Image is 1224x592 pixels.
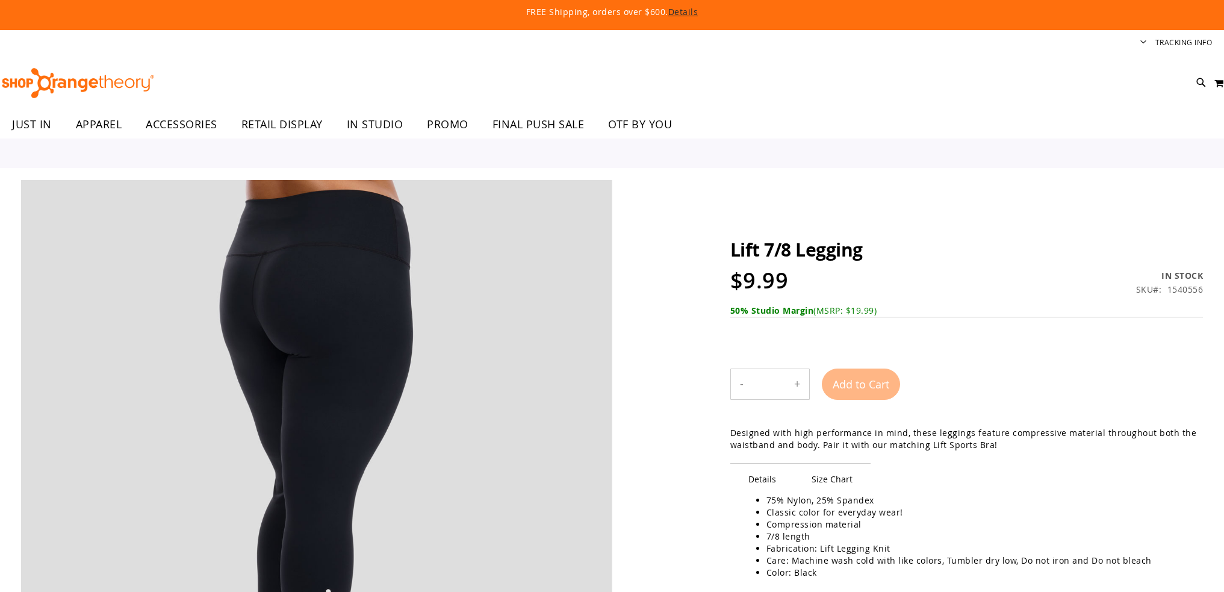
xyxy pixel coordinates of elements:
a: APPAREL [64,111,134,138]
a: ACCESSORIES [134,111,229,139]
button: Increase product quantity [785,369,809,399]
li: 75% Nylon, 25% Spandex [766,494,1191,506]
a: OTF BY YOU [596,111,684,139]
div: Designed with high performance in mind, these leggings feature compressive material throughout bo... [730,427,1203,451]
li: Compression material [766,519,1191,531]
span: Lift 7/8 Legging [730,237,863,262]
p: FREE Shipping, orders over $600. [251,6,974,18]
a: Details [668,6,698,17]
button: Account menu [1140,37,1146,49]
li: Fabrication: Lift Legging Knit [766,543,1191,555]
span: APPAREL [76,111,122,138]
span: OTF BY YOU [608,111,672,138]
b: 50% Studio Margin [730,305,814,316]
span: Size Chart [794,463,871,494]
input: Product quantity [753,370,785,399]
span: JUST IN [12,111,52,138]
div: 1540556 [1167,284,1204,296]
div: (MSRP: $19.99) [730,305,1203,317]
span: PROMO [427,111,468,138]
a: IN STUDIO [335,111,415,139]
li: Care: Machine wash cold with like colors, Tumbler dry low, Do not iron and Do not bleach [766,555,1191,567]
button: Decrease product quantity [731,369,753,399]
a: RETAIL DISPLAY [229,111,335,139]
span: RETAIL DISPLAY [241,111,323,138]
a: Tracking Info [1155,37,1213,48]
strong: SKU [1136,284,1162,295]
div: In stock [1136,270,1204,282]
span: IN STUDIO [347,111,403,138]
span: $9.99 [730,266,789,295]
a: FINAL PUSH SALE [480,111,597,139]
div: Availability [1136,270,1204,282]
a: PROMO [415,111,480,139]
span: Details [730,463,794,494]
li: Color: Black [766,567,1191,579]
span: FINAL PUSH SALE [492,111,585,138]
li: Classic color for everyday wear! [766,506,1191,519]
li: 7/8 length [766,531,1191,543]
span: ACCESSORIES [146,111,217,138]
